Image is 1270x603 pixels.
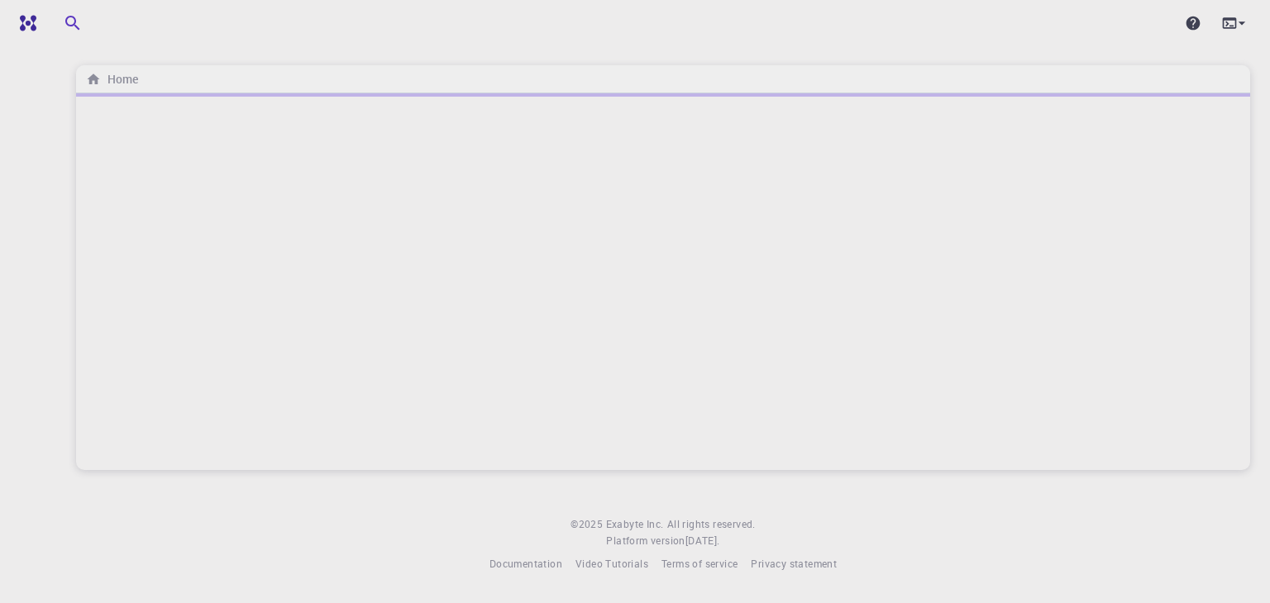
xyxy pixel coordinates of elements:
span: Video Tutorials [575,557,648,570]
a: Terms of service [661,556,738,572]
a: [DATE]. [685,533,720,549]
a: Video Tutorials [575,556,648,572]
span: Documentation [489,557,562,570]
span: © 2025 [571,516,605,533]
img: logo [13,15,36,31]
span: All rights reserved. [667,516,756,533]
h6: Home [101,70,138,88]
span: [DATE] . [685,534,720,547]
span: Exabyte Inc. [606,517,664,530]
a: Documentation [489,556,562,572]
nav: breadcrumb [83,70,141,88]
span: Platform version [606,533,685,549]
span: Terms of service [661,557,738,570]
a: Privacy statement [751,556,837,572]
span: Privacy statement [751,557,837,570]
a: Exabyte Inc. [606,516,664,533]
